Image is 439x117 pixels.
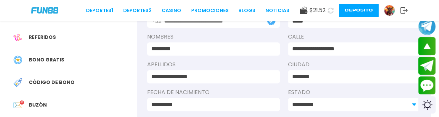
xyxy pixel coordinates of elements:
[147,33,280,41] label: NOMBRES
[20,100,24,105] p: 32
[288,88,421,97] label: Estado
[14,101,22,109] img: Inbox
[384,5,395,16] img: Avatar
[147,60,280,69] label: APELLIDOS
[14,33,22,42] img: Referral
[339,4,379,17] button: Depósito
[8,97,137,113] a: InboxBuzón32
[238,7,255,14] a: BLOGS
[8,75,137,90] a: Redeem BonusCódigo de bono
[162,7,181,14] a: CASINO
[418,37,436,55] button: scroll up
[29,56,64,64] span: Bono Gratis
[191,7,228,14] a: Promociones
[123,7,152,14] a: Deportes2
[8,30,137,45] a: ReferralReferidos
[29,101,47,109] span: Buzón
[384,5,400,16] a: Avatar
[418,17,436,35] button: Join telegram channel
[418,76,436,94] button: Contact customer service
[288,60,421,69] label: Ciudad
[29,79,75,86] span: Código de bono
[86,7,113,14] a: Deportes1
[418,96,436,114] div: Switch theme
[29,34,56,41] span: Referidos
[288,33,421,41] label: Calle
[31,7,58,13] img: Company Logo
[14,56,22,64] img: Free Bonus
[14,78,22,87] img: Redeem Bonus
[151,17,161,25] p: +52
[310,6,326,15] span: $ 21.52
[147,88,280,97] label: Fecha de Nacimiento
[8,52,137,68] a: Free BonusBono Gratis
[418,57,436,75] button: Join telegram
[265,7,289,14] a: NOTICIAS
